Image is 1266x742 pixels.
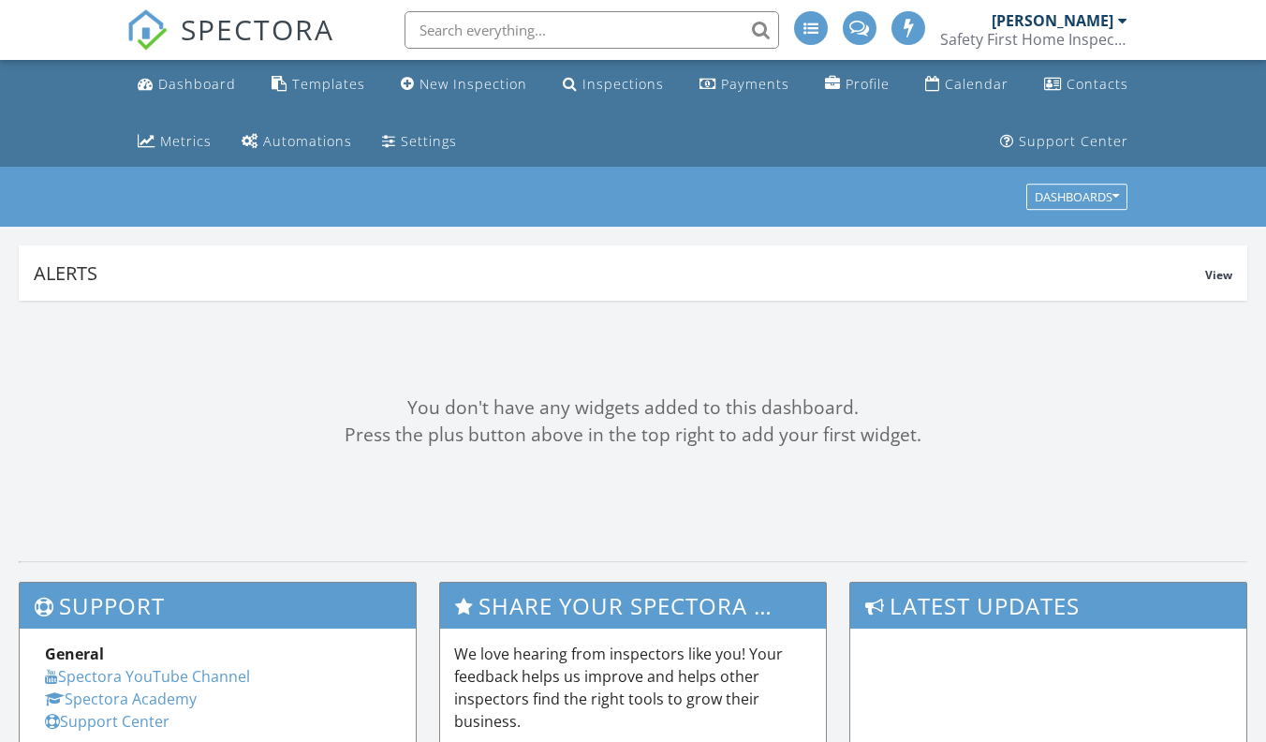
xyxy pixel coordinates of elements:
[1067,75,1128,93] div: Contacts
[20,583,416,629] h3: Support
[375,125,464,159] a: Settings
[292,75,365,93] div: Templates
[940,30,1127,49] div: Safety First Home Inspections Inc
[454,643,811,733] p: We love hearing from inspectors like you! Your feedback helps us improve and helps other inspecto...
[1035,191,1119,204] div: Dashboards
[993,125,1136,159] a: Support Center
[263,132,352,150] div: Automations
[34,260,1205,286] div: Alerts
[945,75,1008,93] div: Calendar
[1037,67,1136,102] a: Contacts
[19,394,1247,422] div: You don't have any widgets added to this dashboard.
[126,9,168,51] img: The Best Home Inspection Software - Spectora
[160,132,212,150] div: Metrics
[130,125,219,159] a: Metrics
[234,125,360,159] a: Automations (Advanced)
[420,75,527,93] div: New Inspection
[918,67,1016,102] a: Calendar
[1019,132,1128,150] div: Support Center
[721,75,789,93] div: Payments
[1205,267,1232,283] span: View
[264,67,373,102] a: Templates
[846,75,890,93] div: Profile
[692,67,797,102] a: Payments
[45,689,197,709] a: Spectora Academy
[1026,185,1127,211] button: Dashboards
[405,11,779,49] input: Search everything...
[45,666,250,687] a: Spectora YouTube Channel
[401,132,457,150] div: Settings
[817,67,897,102] a: Company Profile
[181,9,334,49] span: SPECTORA
[555,67,671,102] a: Inspections
[158,75,236,93] div: Dashboard
[393,67,535,102] a: New Inspection
[45,711,169,732] a: Support Center
[126,25,334,65] a: SPECTORA
[992,11,1113,30] div: [PERSON_NAME]
[440,583,825,629] h3: Share Your Spectora Experience
[19,422,1247,449] div: Press the plus button above in the top right to add your first widget.
[130,67,243,102] a: Dashboard
[582,75,664,93] div: Inspections
[45,644,104,664] strong: General
[850,583,1246,629] h3: Latest Updates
